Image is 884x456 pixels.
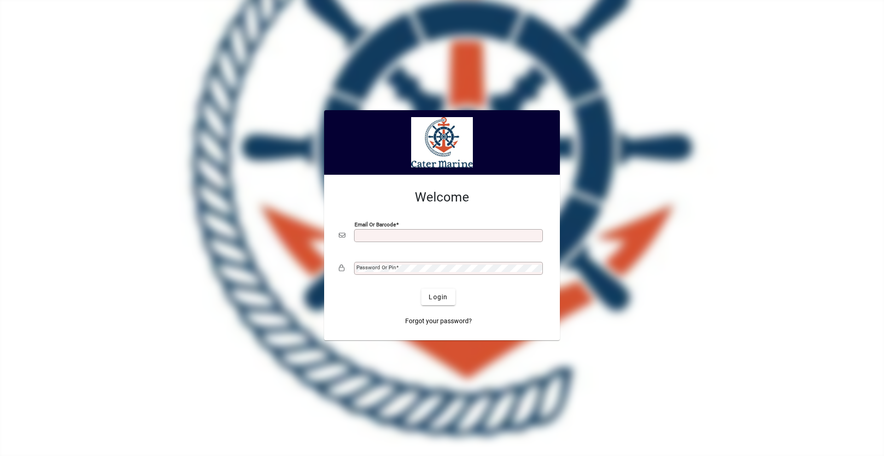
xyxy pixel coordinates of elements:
[355,221,396,228] mat-label: Email or Barcode
[339,190,545,205] h2: Welcome
[356,264,396,271] mat-label: Password or Pin
[405,316,472,326] span: Forgot your password?
[429,292,448,302] span: Login
[421,289,455,305] button: Login
[401,313,476,329] a: Forgot your password?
